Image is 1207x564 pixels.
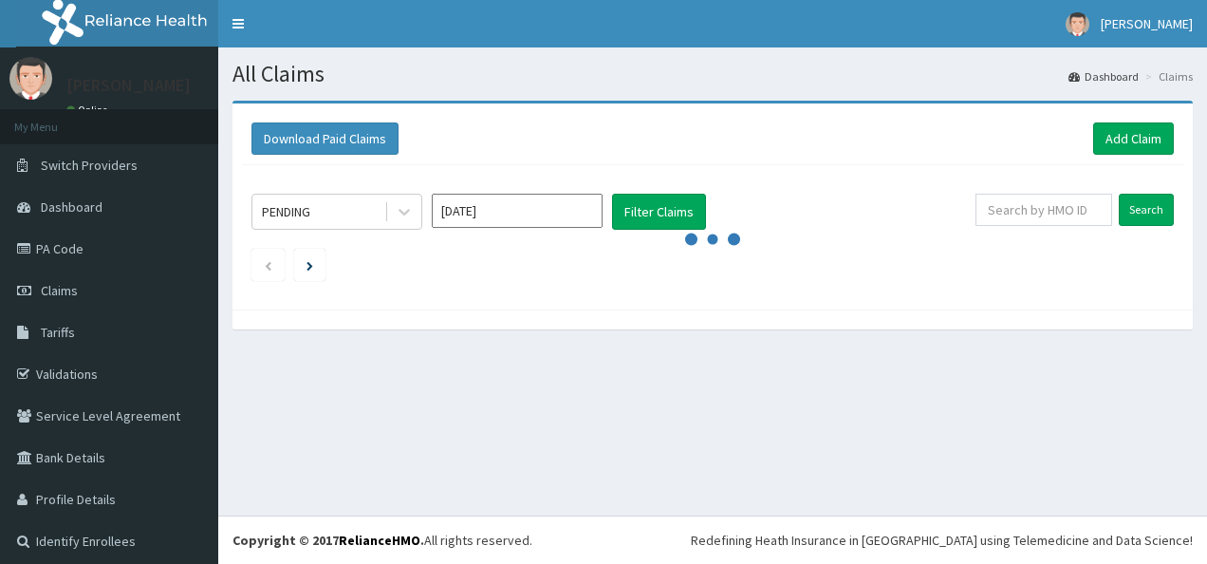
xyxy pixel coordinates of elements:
span: Claims [41,282,78,299]
input: Search [1119,194,1174,226]
div: PENDING [262,202,310,221]
a: Dashboard [1068,68,1139,85]
button: Download Paid Claims [251,122,399,155]
a: Add Claim [1093,122,1174,155]
input: Search by HMO ID [975,194,1112,226]
img: User Image [9,57,52,100]
span: Tariffs [41,324,75,341]
span: [PERSON_NAME] [1101,15,1193,32]
div: Redefining Heath Insurance in [GEOGRAPHIC_DATA] using Telemedicine and Data Science! [691,531,1193,550]
p: [PERSON_NAME] [66,77,191,94]
h1: All Claims [232,62,1193,86]
svg: audio-loading [684,211,741,268]
a: RelianceHMO [339,532,420,549]
a: Online [66,103,112,117]
strong: Copyright © 2017 . [232,532,424,549]
a: Next page [306,256,313,273]
img: User Image [1066,12,1089,36]
button: Filter Claims [612,194,706,230]
span: Dashboard [41,198,102,216]
span: Switch Providers [41,157,138,174]
footer: All rights reserved. [218,516,1207,564]
a: Previous page [264,256,272,273]
li: Claims [1141,68,1193,85]
input: Select Month and Year [432,194,603,228]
